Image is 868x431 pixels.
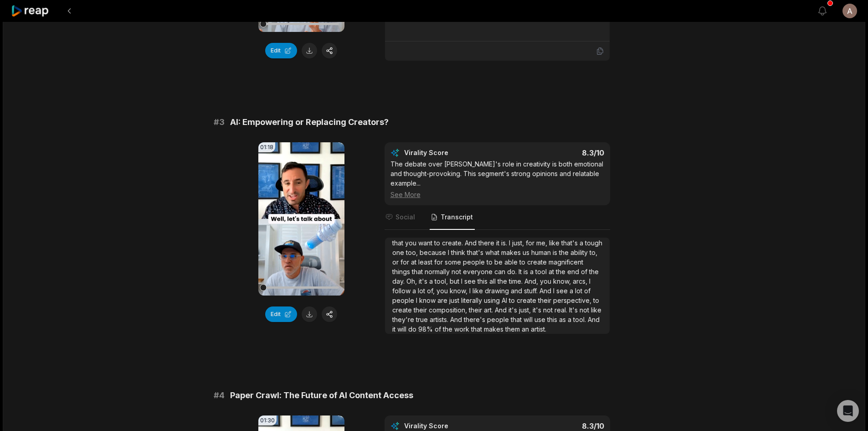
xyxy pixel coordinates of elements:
span: them [505,325,522,333]
span: of [584,287,591,295]
span: me, [536,239,549,247]
span: you [437,287,450,295]
span: all [489,277,498,285]
span: to [519,258,527,266]
span: perspective, [553,296,593,304]
span: there's [464,316,487,323]
div: The debate over [PERSON_NAME]'s role in creativity is both emotional and thought-provoking. This ... [390,159,604,199]
span: tool [535,268,549,275]
span: work [454,325,471,333]
span: arcs, [573,277,589,285]
span: lot [418,287,427,295]
span: it's [419,277,429,285]
span: drawing [485,287,511,295]
span: at [549,268,556,275]
span: Social [395,213,415,222]
span: 98% [418,325,435,333]
span: for [526,239,536,247]
span: like [473,287,485,295]
span: not [543,306,555,314]
span: makes [501,249,523,256]
span: it's [533,306,543,314]
span: the [443,325,454,333]
span: that's [561,239,580,247]
span: I [509,239,512,247]
span: as [559,316,568,323]
span: And [539,287,553,295]
span: And, [524,277,540,285]
span: human [531,249,553,256]
span: do. [507,268,519,275]
span: will [397,325,408,333]
span: it [392,325,397,333]
span: use [534,316,547,323]
span: a [580,239,585,247]
span: for [401,258,411,266]
span: because [420,249,448,256]
span: people [487,316,511,323]
span: know, [553,277,573,285]
span: think [451,249,467,256]
span: know, [450,287,469,295]
span: Paper Crawl: The Future of AI Content Access [230,389,413,402]
span: just [449,296,461,304]
span: a [412,287,418,295]
span: know [419,296,437,304]
span: day. [392,277,406,285]
span: their [469,306,484,314]
span: tool, [435,277,450,285]
span: And [465,239,478,247]
span: at [411,258,418,266]
span: the [589,268,599,275]
span: create. [442,239,465,247]
span: true [416,316,430,323]
span: want [418,239,434,247]
span: follow [392,287,412,295]
span: not [452,268,463,275]
span: people [463,258,487,266]
span: the [498,277,509,285]
span: to [487,258,494,266]
span: magnificent [549,258,583,266]
span: and [511,287,524,295]
span: they're [392,316,416,323]
span: create [527,258,549,266]
span: not [580,306,591,314]
span: are [437,296,449,304]
span: normally [425,268,452,275]
span: AI: Empowering or Replacing Creators? [230,116,389,129]
span: to [509,296,517,304]
span: of [581,268,589,275]
span: or [392,258,401,266]
span: I [448,249,451,256]
span: a [429,277,435,285]
span: ability [570,249,590,256]
span: it's [508,306,519,314]
span: It's [569,306,580,314]
span: that [412,268,425,275]
button: Edit [265,306,297,322]
span: the [556,268,567,275]
div: 8.3 /10 [506,148,604,157]
span: create [517,296,538,304]
span: it [496,239,501,247]
nav: Tabs [385,205,610,230]
span: composition, [429,306,469,314]
span: I [469,287,473,295]
span: I [416,296,419,304]
span: literally [461,296,484,304]
span: is. [501,239,509,247]
span: able [504,258,519,266]
span: their [414,306,429,314]
span: And [495,306,508,314]
span: I [461,277,464,285]
span: too, [406,249,420,256]
div: See More [390,190,604,199]
span: a [568,316,573,323]
span: end [567,268,581,275]
span: do [408,325,418,333]
span: that [511,316,524,323]
span: to, [590,249,597,256]
span: is [553,249,559,256]
span: people [392,296,416,304]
